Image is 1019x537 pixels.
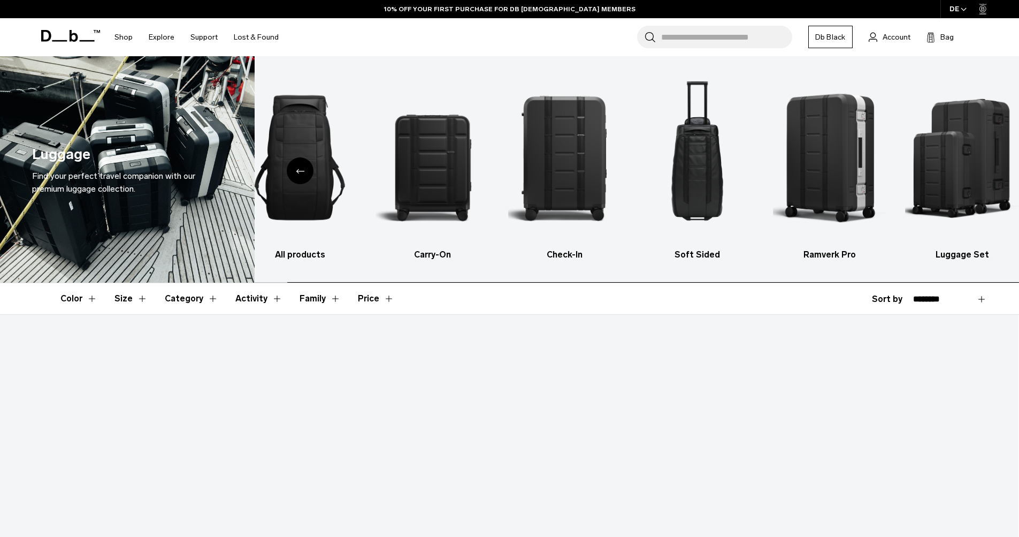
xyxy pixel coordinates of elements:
li: 3 / 6 [508,72,622,261]
h1: Luggage [32,143,90,165]
span: Account [883,32,910,43]
img: Db [773,72,887,243]
a: Db Soft Sided [640,72,754,261]
li: 5 / 6 [773,72,887,261]
button: Toggle Filter [235,283,282,314]
a: Shop [114,18,133,56]
li: 4 / 6 [640,72,754,261]
a: 10% OFF YOUR FIRST PURCHASE FOR DB [DEMOGRAPHIC_DATA] MEMBERS [384,4,635,14]
h3: Carry-On [376,248,489,261]
a: Db Ramverk Pro [773,72,887,261]
img: Db [376,72,489,243]
h3: All products [243,248,357,261]
li: 1 / 6 [243,72,357,261]
h3: Soft Sided [640,248,754,261]
li: 2 / 6 [376,72,489,261]
h3: Check-In [508,248,622,261]
span: Find your perfect travel companion with our premium luggage collection. [32,171,195,194]
h3: Ramverk Pro [773,248,887,261]
a: Db Check-In [508,72,622,261]
img: Db [508,72,622,243]
span: Bag [940,32,954,43]
a: Support [190,18,218,56]
a: Explore [149,18,174,56]
img: Db [243,72,357,243]
button: Toggle Price [358,283,394,314]
a: Db Black [808,26,853,48]
a: Account [869,31,910,43]
a: Db All products [243,72,357,261]
button: Toggle Filter [300,283,341,314]
button: Toggle Filter [114,283,148,314]
button: Bag [926,31,954,43]
img: Db [640,72,754,243]
a: Lost & Found [234,18,279,56]
button: Toggle Filter [165,283,218,314]
a: Db Carry-On [376,72,489,261]
div: Previous slide [287,157,313,184]
nav: Main Navigation [106,18,287,56]
button: Toggle Filter [60,283,97,314]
